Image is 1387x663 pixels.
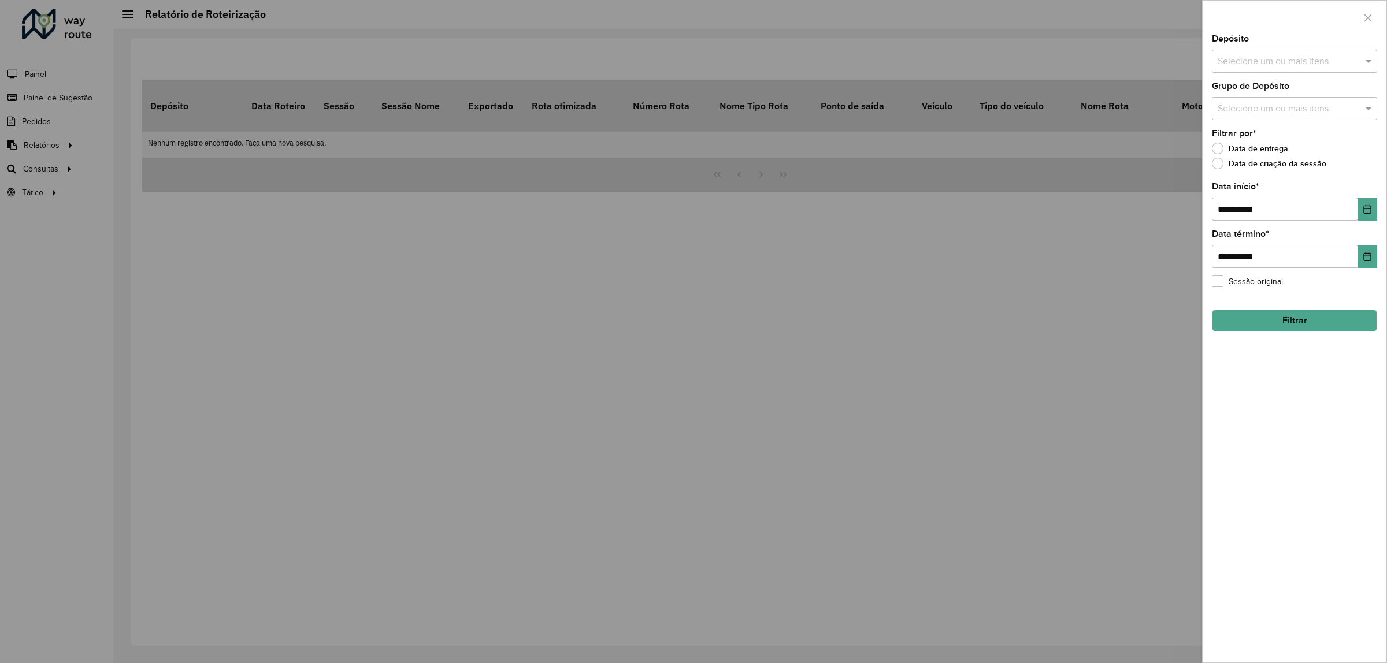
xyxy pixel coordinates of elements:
[1358,198,1377,221] button: Choose Date
[1212,143,1288,154] label: Data de entrega
[1212,310,1377,331] button: Filtrar
[1358,245,1377,268] button: Choose Date
[1212,126,1256,140] label: Filtrar por
[1212,79,1289,93] label: Grupo de Depósito
[1212,158,1326,169] label: Data de criação da sessão
[1212,180,1259,193] label: Data início
[1212,275,1283,288] label: Sessão original
[1212,227,1269,241] label: Data término
[1212,32,1249,46] label: Depósito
